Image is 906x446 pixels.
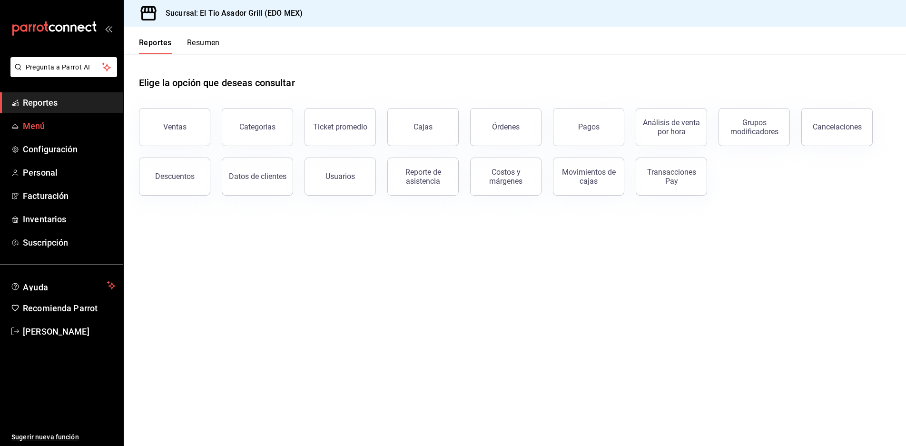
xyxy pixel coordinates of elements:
span: Reportes [23,96,116,109]
button: Órdenes [470,108,542,146]
div: Cajas [414,121,433,133]
span: Sugerir nueva función [11,432,116,442]
div: Usuarios [325,172,355,181]
div: Costos y márgenes [476,168,535,186]
span: Personal [23,166,116,179]
div: Transacciones Pay [642,168,701,186]
button: Costos y márgenes [470,158,542,196]
button: Ventas [139,108,210,146]
button: Reporte de asistencia [387,158,459,196]
span: Suscripción [23,236,116,249]
button: Usuarios [305,158,376,196]
div: Reporte de asistencia [394,168,453,186]
div: Datos de clientes [229,172,286,181]
button: Ticket promedio [305,108,376,146]
div: Descuentos [155,172,195,181]
button: Categorías [222,108,293,146]
div: Grupos modificadores [725,118,784,136]
a: Pregunta a Parrot AI [7,69,117,79]
div: Movimientos de cajas [559,168,618,186]
button: Resumen [187,38,220,54]
button: Cancelaciones [801,108,873,146]
span: Pregunta a Parrot AI [26,62,102,72]
div: Cancelaciones [813,122,862,131]
button: Datos de clientes [222,158,293,196]
button: Movimientos de cajas [553,158,624,196]
button: open_drawer_menu [105,25,112,32]
span: Menú [23,119,116,132]
button: Reportes [139,38,172,54]
button: Transacciones Pay [636,158,707,196]
div: navigation tabs [139,38,220,54]
span: Recomienda Parrot [23,302,116,315]
h1: Elige la opción que deseas consultar [139,76,295,90]
div: Pagos [578,122,600,131]
span: [PERSON_NAME] [23,325,116,338]
button: Pagos [553,108,624,146]
div: Análisis de venta por hora [642,118,701,136]
div: Ticket promedio [313,122,367,131]
span: Inventarios [23,213,116,226]
button: Descuentos [139,158,210,196]
span: Facturación [23,189,116,202]
button: Pregunta a Parrot AI [10,57,117,77]
span: Ayuda [23,280,103,291]
div: Ventas [163,122,187,131]
div: Categorías [239,122,276,131]
a: Cajas [387,108,459,146]
button: Grupos modificadores [719,108,790,146]
div: Órdenes [492,122,520,131]
button: Análisis de venta por hora [636,108,707,146]
span: Configuración [23,143,116,156]
h3: Sucursal: El Tio Asador Grill (EDO MEX) [158,8,303,19]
